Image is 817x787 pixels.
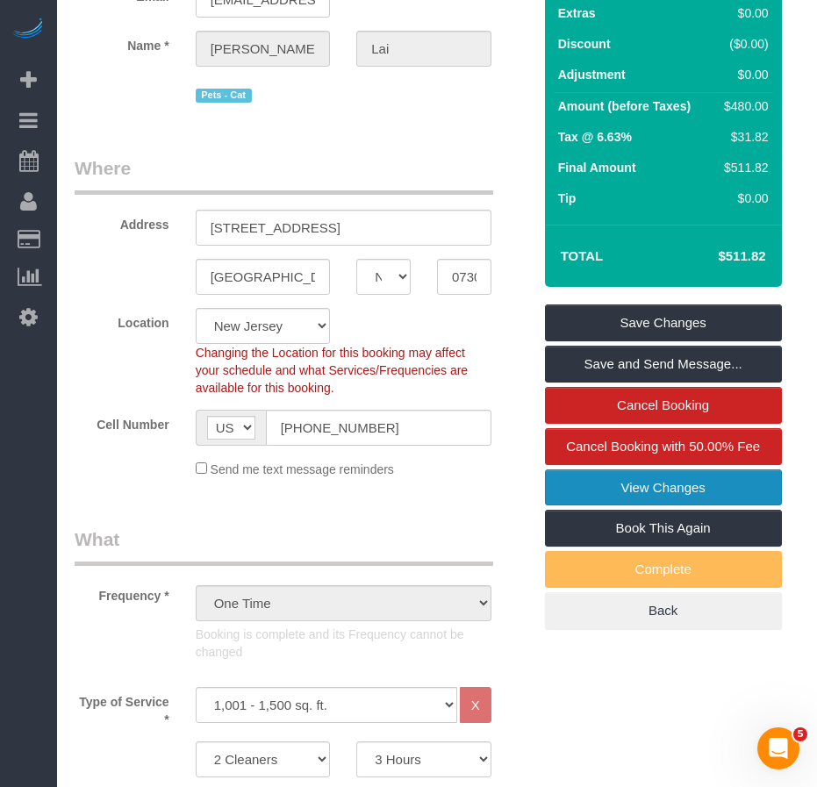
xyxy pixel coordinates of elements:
[545,510,782,547] a: Book This Again
[558,159,636,176] label: Final Amount
[196,626,491,661] p: Booking is complete and its Frequency cannot be changed
[437,259,491,295] input: Zip Code
[196,89,252,103] span: Pets - Cat
[545,592,782,629] a: Back
[566,439,760,454] span: Cancel Booking with 50.00% Fee
[196,346,469,395] span: Changing the Location for this booking may affect your schedule and what Services/Frequencies are...
[545,469,782,506] a: View Changes
[75,155,493,195] legend: Where
[717,4,768,22] div: $0.00
[561,248,604,263] strong: Total
[717,190,768,207] div: $0.00
[558,4,596,22] label: Extras
[196,259,331,295] input: City
[61,308,183,332] label: Location
[11,18,46,42] img: Automaid Logo
[558,97,691,115] label: Amount (before Taxes)
[61,210,183,233] label: Address
[717,66,768,83] div: $0.00
[558,35,611,53] label: Discount
[545,346,782,383] a: Save and Send Message...
[665,249,765,264] h4: $511.82
[61,410,183,433] label: Cell Number
[545,428,782,465] a: Cancel Booking with 50.00% Fee
[196,31,331,67] input: First Name
[558,66,626,83] label: Adjustment
[545,387,782,424] a: Cancel Booking
[717,97,768,115] div: $480.00
[717,159,768,176] div: $511.82
[545,304,782,341] a: Save Changes
[61,31,183,54] label: Name *
[61,581,183,605] label: Frequency *
[793,727,807,741] span: 5
[356,31,491,67] input: Last Name
[558,190,577,207] label: Tip
[211,462,394,476] span: Send me text message reminders
[757,727,799,769] iframe: Intercom live chat
[266,410,491,446] input: Cell Number
[558,128,632,146] label: Tax @ 6.63%
[717,128,768,146] div: $31.82
[61,687,183,728] label: Type of Service *
[717,35,768,53] div: ($0.00)
[75,526,493,566] legend: What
